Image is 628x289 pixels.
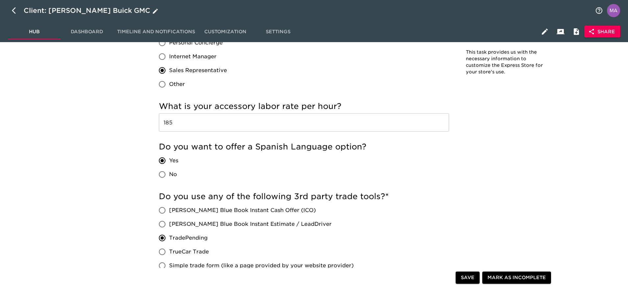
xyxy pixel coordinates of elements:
img: Profile [607,4,620,17]
span: Yes [169,157,178,165]
span: [PERSON_NAME] Blue Book Instant Estimate / LeadDriver [169,220,332,228]
span: Hub [12,28,57,36]
button: Internal Notes and Comments [568,24,584,39]
button: Mark as Incomplete [482,272,551,284]
span: TradePending [169,234,208,242]
span: Personal Concierge [169,39,223,47]
h5: What is your accessory labor rate per hour? [159,101,449,112]
span: Timeline and Notifications [117,28,195,36]
input: Example: $120 [159,113,449,132]
span: Settings [256,28,300,36]
span: Other [169,80,185,88]
button: Edit Hub [537,24,553,39]
span: TrueCar Trade [169,248,209,256]
span: Mark as Incomplete [488,274,546,282]
span: Customization [203,28,248,36]
h5: Do you want to offer a Spanish Language option? [159,142,449,152]
button: notifications [591,3,607,18]
p: This task provides us with the necessary information to customize the Express Store for your stor... [466,49,545,75]
span: Simple trade form (like a page provided by your website provider) [169,262,354,270]
h5: Do you use any of the following 3rd party trade tools? [159,191,449,202]
span: Dashboard [64,28,109,36]
span: Sales Representative [169,66,227,74]
span: No [169,171,177,178]
button: Share [584,26,620,38]
div: Client: [PERSON_NAME] Buick GMC [24,5,160,16]
span: Save [461,274,474,282]
span: [PERSON_NAME] Blue Book Instant Cash Offer (ICO) [169,206,316,214]
span: Internet Manager [169,53,216,61]
button: Save [456,272,480,284]
span: Share [590,28,615,36]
